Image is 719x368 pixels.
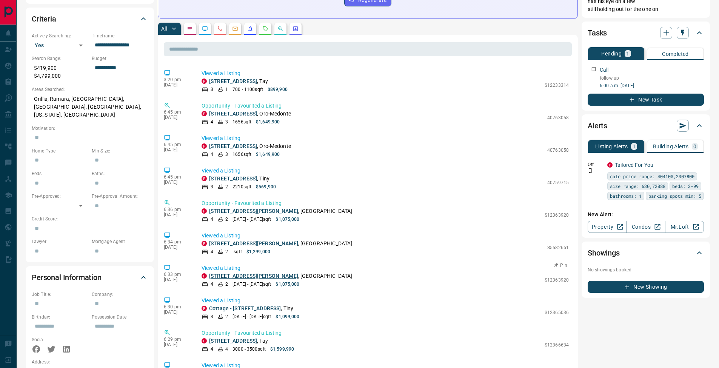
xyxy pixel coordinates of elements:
[588,247,620,259] h2: Showings
[32,125,148,132] p: Motivation:
[256,119,280,125] p: $1,649,900
[268,86,288,93] p: $899,900
[626,51,629,56] p: 1
[209,272,352,280] p: , [GEOGRAPHIC_DATA]
[202,79,207,84] div: property.ca
[588,94,704,106] button: New Task
[202,134,569,142] p: Viewed a Listing
[588,168,593,173] svg: Push Notification Only
[276,216,299,223] p: $1,075,000
[164,180,190,185] p: [DATE]
[202,26,208,32] svg: Lead Browsing Activity
[209,338,257,344] a: [STREET_ADDRESS]
[209,142,291,150] p: , Oro-Medonte
[662,51,689,57] p: Completed
[225,151,228,158] p: 3
[247,26,253,32] svg: Listing Alerts
[202,306,207,311] div: property.ca
[209,208,298,214] a: [STREET_ADDRESS][PERSON_NAME]
[32,336,88,343] p: Social:
[626,221,665,233] a: Condos
[225,86,228,93] p: 1
[32,170,88,177] p: Beds:
[588,244,704,262] div: Showings
[32,314,88,320] p: Birthday:
[202,297,569,305] p: Viewed a Listing
[32,238,88,245] p: Lawyer:
[32,86,148,93] p: Areas Searched:
[92,32,148,39] p: Timeframe:
[202,264,569,272] p: Viewed a Listing
[209,305,293,313] p: , Tiny
[161,26,167,31] p: All
[232,26,238,32] svg: Emails
[92,193,148,200] p: Pre-Approval Amount:
[164,207,190,212] p: 6:36 pm
[92,238,148,245] p: Mortgage Agent:
[588,281,704,293] button: New Showing
[547,179,569,186] p: 40759715
[202,102,569,110] p: Opportunity - Favourited a Listing
[32,216,148,222] p: Credit Score:
[588,266,704,273] p: No showings booked
[92,291,148,298] p: Company:
[202,199,569,207] p: Opportunity - Favourited a Listing
[588,211,704,219] p: New Alert:
[225,183,228,190] p: 2
[232,151,251,158] p: 1656 sqft
[600,75,704,82] p: follow up
[547,147,569,154] p: 40763058
[225,216,228,223] p: 2
[164,174,190,180] p: 6:45 pm
[545,212,569,219] p: S12363920
[225,313,228,320] p: 2
[256,151,280,158] p: $1,649,900
[164,277,190,282] p: [DATE]
[232,313,271,320] p: [DATE] - [DATE] sqft
[277,26,283,32] svg: Opportunities
[202,241,207,246] div: property.ca
[202,143,207,149] div: property.ca
[164,245,190,250] p: [DATE]
[164,147,190,152] p: [DATE]
[232,248,242,255] p: - sqft
[610,172,694,180] span: sale price range: 404100,2307800
[164,337,190,342] p: 6:29 pm
[209,240,298,246] a: [STREET_ADDRESS][PERSON_NAME]
[92,55,148,62] p: Budget:
[202,338,207,343] div: property.ca
[164,77,190,82] p: 3:20 pm
[217,26,223,32] svg: Calls
[225,248,228,255] p: 2
[276,313,299,320] p: $1,099,000
[209,78,257,84] a: [STREET_ADDRESS]
[211,346,213,353] p: 4
[600,82,704,89] p: 6:00 a.m. [DATE]
[588,221,627,233] a: Property
[232,346,266,353] p: 3000 - 3500 sqft
[232,281,271,288] p: [DATE] - [DATE] sqft
[202,208,207,214] div: property.ca
[164,309,190,315] p: [DATE]
[209,77,268,85] p: , Tay
[164,142,190,147] p: 6:45 pm
[164,212,190,217] p: [DATE]
[588,24,704,42] div: Tasks
[202,69,569,77] p: Viewed a Listing
[32,268,148,286] div: Personal Information
[32,193,88,200] p: Pre-Approved:
[276,281,299,288] p: $1,075,000
[32,148,88,154] p: Home Type:
[209,176,257,182] a: [STREET_ADDRESS]
[225,281,228,288] p: 2
[693,144,696,149] p: 0
[32,13,56,25] h2: Criteria
[209,240,352,248] p: , [GEOGRAPHIC_DATA]
[164,342,190,347] p: [DATE]
[607,162,613,168] div: property.ca
[588,120,607,132] h2: Alerts
[32,55,88,62] p: Search Range:
[32,32,88,39] p: Actively Searching:
[211,86,213,93] p: 3
[211,119,213,125] p: 4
